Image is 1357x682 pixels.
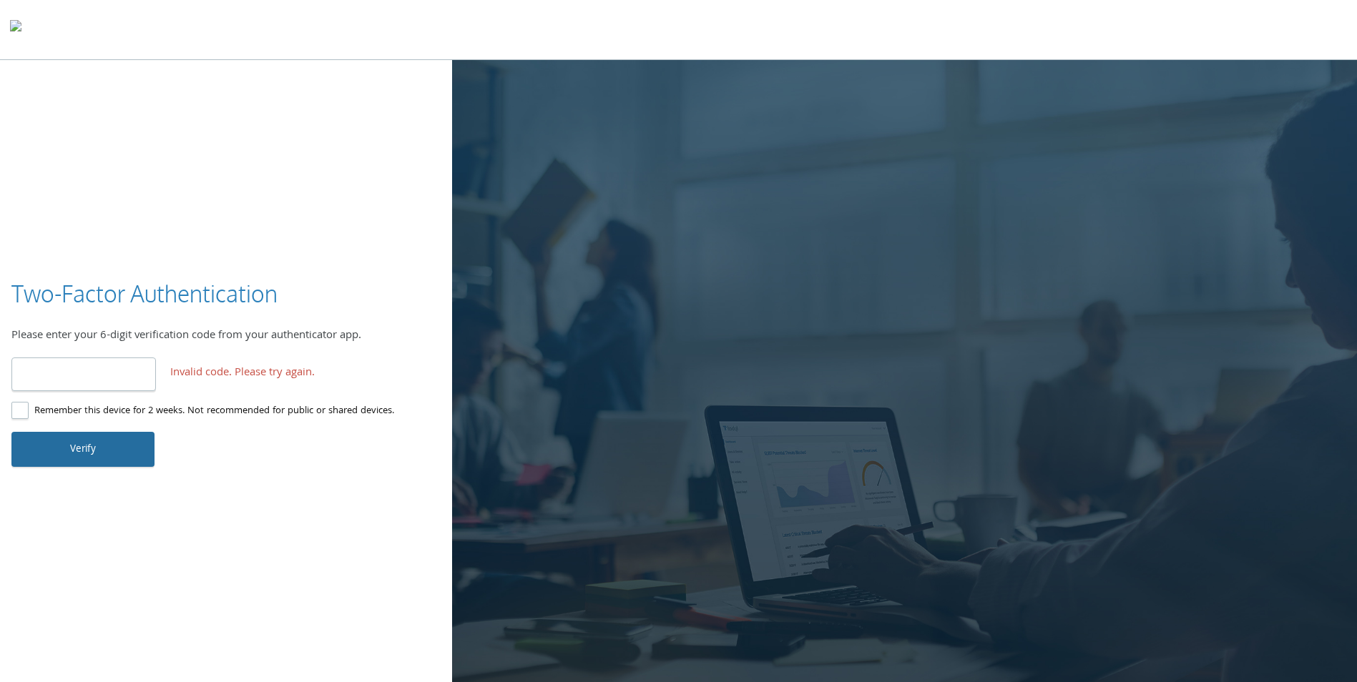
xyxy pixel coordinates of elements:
label: Remember this device for 2 weeks. Not recommended for public or shared devices. [11,402,394,420]
img: todyl-logo-dark.svg [10,15,21,44]
span: Invalid code. Please try again. [170,365,315,383]
div: Please enter your 6-digit verification code from your authenticator app. [11,327,441,346]
button: Verify [11,432,155,466]
h3: Two-Factor Authentication [11,278,278,310]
